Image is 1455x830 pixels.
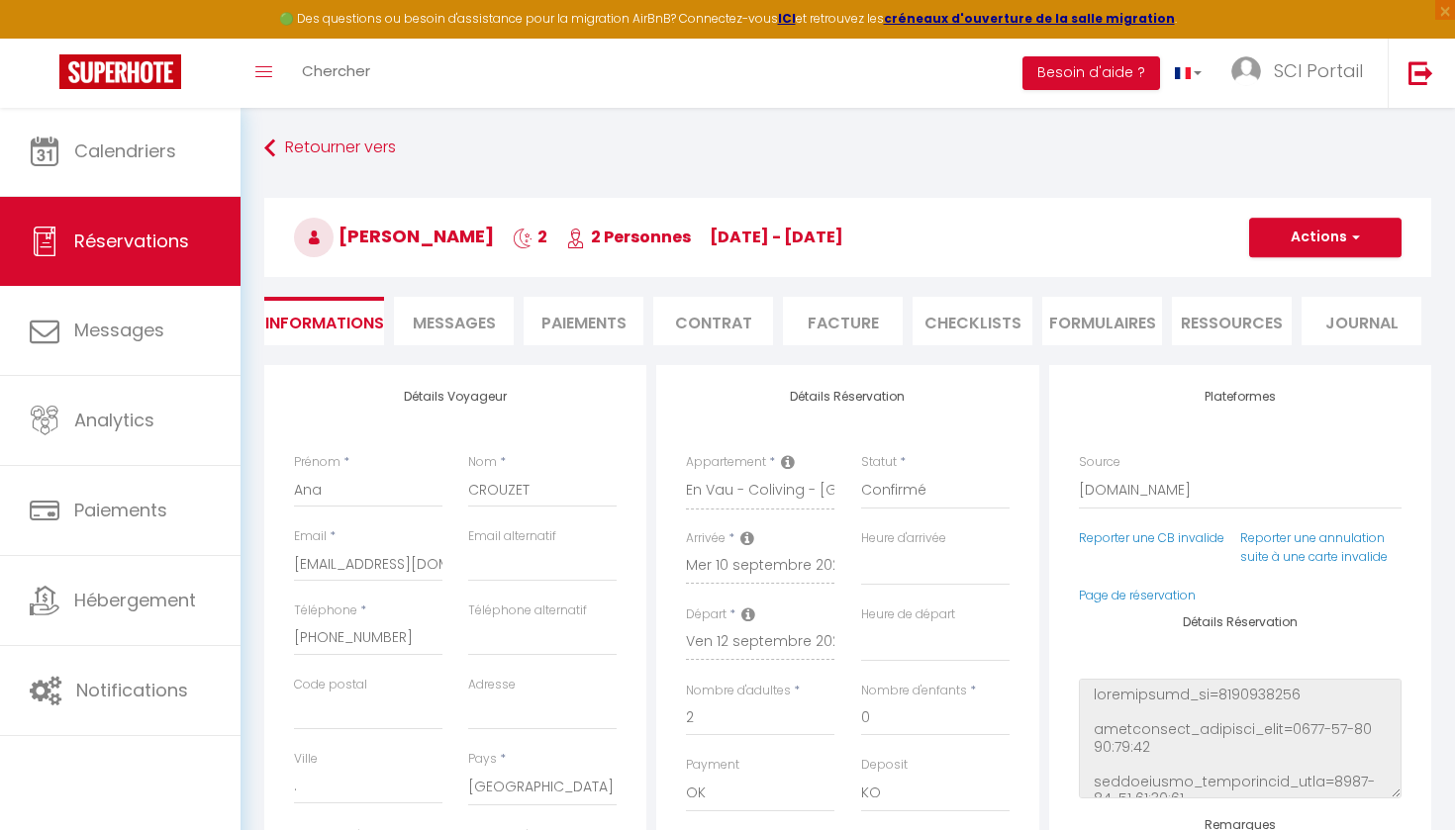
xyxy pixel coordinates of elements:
a: ICI [778,10,796,27]
label: Arrivée [686,529,726,548]
label: Nombre d'enfants [861,682,967,700]
label: Code postal [294,676,367,694]
label: Adresse [468,676,516,694]
img: Super Booking [59,54,181,89]
label: Nom [468,453,497,472]
img: ... [1231,56,1261,86]
span: Calendriers [74,138,176,163]
h4: Détails Réservation [686,390,1009,404]
a: Page de réservation [1079,587,1196,603]
span: SCI Portail [1274,58,1363,83]
label: Appartement [686,453,766,472]
button: Actions [1249,218,1402,257]
a: Chercher [287,39,385,108]
span: Notifications [76,678,188,702]
button: Besoin d'aide ? [1022,56,1160,90]
li: Informations [264,297,384,345]
a: créneaux d'ouverture de la salle migration [884,10,1175,27]
label: Départ [686,605,727,624]
li: Paiements [524,297,643,345]
label: Ville [294,750,318,769]
a: Reporter une CB invalide [1079,529,1224,546]
h4: Détails Réservation [1079,615,1402,629]
label: Deposit [861,756,908,775]
label: Pays [468,750,497,769]
span: Chercher [302,60,370,81]
span: 2 [513,226,547,248]
label: Heure de départ [861,605,955,624]
span: Hébergement [74,588,196,612]
span: Messages [413,312,496,334]
label: Téléphone [294,601,357,620]
li: FORMULAIRES [1042,297,1162,345]
label: Prénom [294,453,340,472]
span: Paiements [74,498,167,522]
img: logout [1408,60,1433,85]
label: Source [1079,453,1120,472]
li: Journal [1302,297,1421,345]
span: Messages [74,318,164,342]
label: Statut [861,453,897,472]
span: [DATE] - [DATE] [710,226,843,248]
span: 2 Personnes [566,226,691,248]
label: Téléphone alternatif [468,601,587,620]
label: Payment [686,756,739,775]
a: Retourner vers [264,131,1431,166]
li: CHECKLISTS [913,297,1032,345]
label: Email alternatif [468,527,556,546]
a: Reporter une annulation suite à une carte invalide [1240,529,1388,565]
h4: Plateformes [1079,390,1402,404]
span: [PERSON_NAME] [294,224,494,248]
span: Analytics [74,408,154,432]
span: Réservations [74,229,189,253]
li: Contrat [653,297,773,345]
label: Email [294,527,327,546]
label: Heure d'arrivée [861,529,946,548]
h4: Détails Voyageur [294,390,617,404]
li: Facture [783,297,903,345]
li: Ressources [1172,297,1292,345]
label: Nombre d'adultes [686,682,791,700]
a: ... SCI Portail [1216,39,1388,108]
